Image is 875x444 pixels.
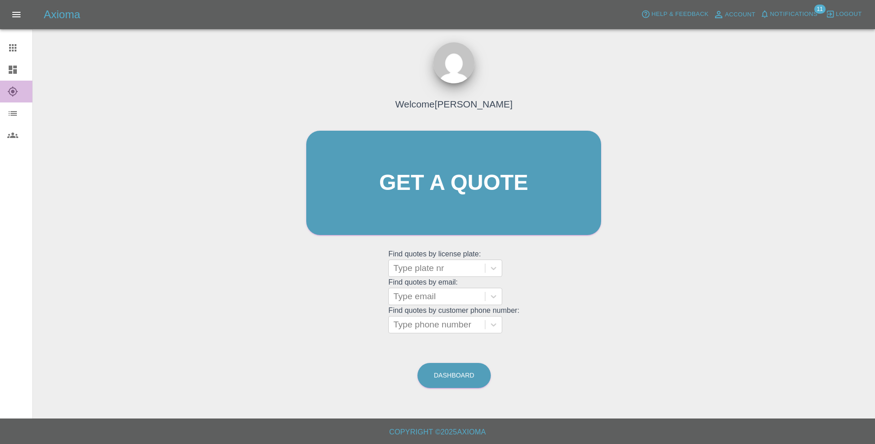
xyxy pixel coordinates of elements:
[770,9,818,20] span: Notifications
[5,4,27,26] button: Open drawer
[639,7,710,21] button: Help & Feedback
[725,10,756,20] span: Account
[7,426,868,439] h6: Copyright © 2025 Axioma
[417,363,491,388] a: Dashboard
[711,7,758,22] a: Account
[824,7,864,21] button: Logout
[814,5,825,14] span: 11
[836,9,862,20] span: Logout
[388,306,519,333] grid: Find quotes by customer phone number:
[44,7,80,22] h5: Axioma
[306,131,601,235] a: Get a quote
[433,42,474,83] img: ...
[758,7,820,21] button: Notifications
[388,278,519,305] grid: Find quotes by email:
[395,97,512,111] h4: Welcome [PERSON_NAME]
[651,9,708,20] span: Help & Feedback
[388,250,519,277] grid: Find quotes by license plate:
